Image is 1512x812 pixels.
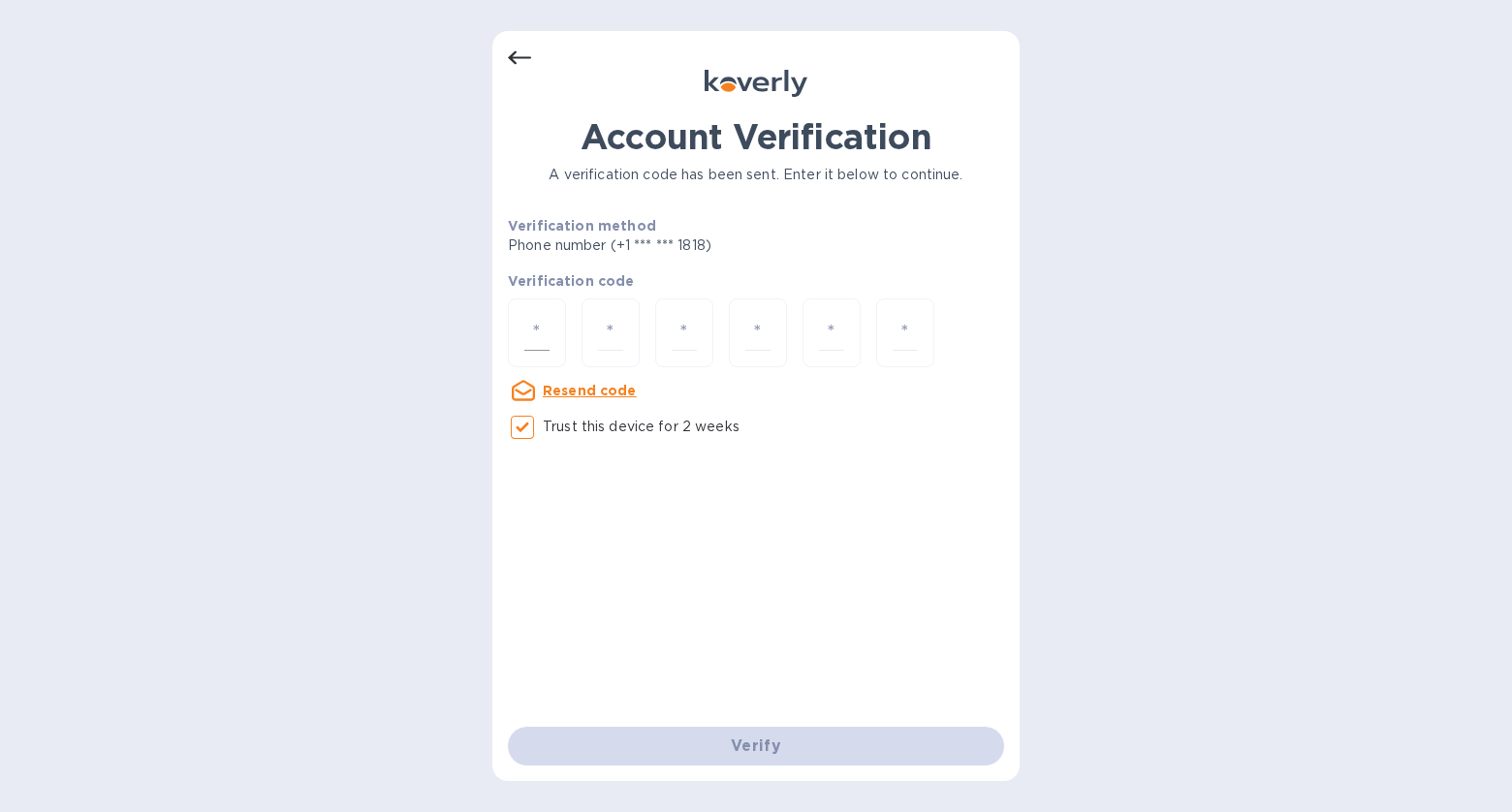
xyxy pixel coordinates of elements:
[508,116,1004,157] h1: Account Verification
[508,235,860,256] p: Phone number (+1 *** *** 1818)
[508,218,656,234] b: Verification method
[508,271,1004,291] p: Verification code
[543,383,637,398] u: Resend code
[508,165,1004,185] p: A verification code has been sent. Enter it below to continue.
[543,417,740,437] p: Trust this device for 2 weeks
